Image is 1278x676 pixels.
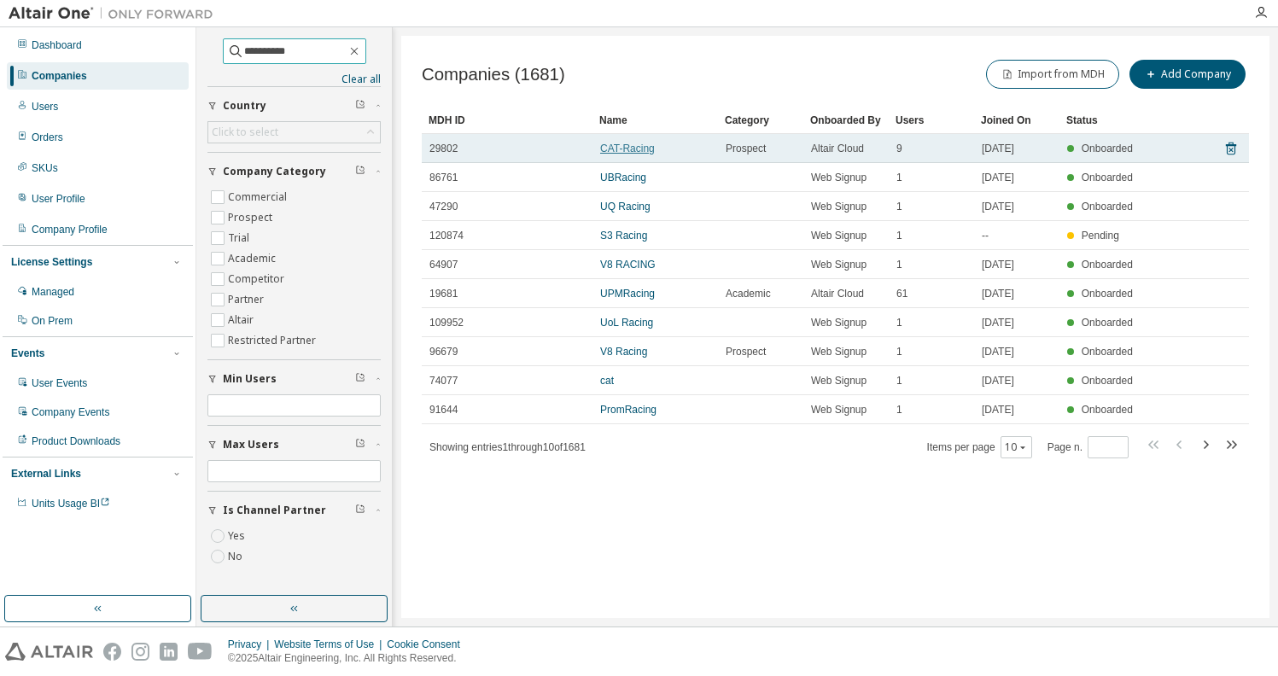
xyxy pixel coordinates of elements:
[223,504,326,517] span: Is Channel Partner
[1082,404,1133,416] span: Onboarded
[1005,440,1028,454] button: 10
[811,316,867,329] span: Web Signup
[811,171,867,184] span: Web Signup
[811,374,867,388] span: Web Signup
[11,255,92,269] div: License Settings
[896,142,902,155] span: 9
[811,403,867,417] span: Web Signup
[896,200,902,213] span: 1
[207,153,381,190] button: Company Category
[811,229,867,242] span: Web Signup
[207,426,381,463] button: Max Users
[355,504,365,517] span: Clear filter
[811,287,864,300] span: Altair Cloud
[1082,201,1133,213] span: Onboarded
[228,289,267,310] label: Partner
[429,171,458,184] span: 86761
[228,651,470,666] p: © 2025 Altair Engineering, Inc. All Rights Reserved.
[228,546,246,567] label: No
[811,142,864,155] span: Altair Cloud
[726,287,771,300] span: Academic
[32,376,87,390] div: User Events
[32,192,85,206] div: User Profile
[1082,230,1119,242] span: Pending
[896,374,902,388] span: 1
[355,438,365,452] span: Clear filter
[223,99,266,113] span: Country
[600,288,655,300] a: UPMRacing
[228,187,290,207] label: Commercial
[429,142,458,155] span: 29802
[207,73,381,86] a: Clear all
[1047,436,1129,458] span: Page n.
[1082,143,1133,154] span: Onboarded
[982,374,1014,388] span: [DATE]
[982,316,1014,329] span: [DATE]
[11,347,44,360] div: Events
[982,229,989,242] span: --
[429,229,464,242] span: 120874
[208,122,380,143] div: Click to select
[429,200,458,213] span: 47290
[982,258,1014,271] span: [DATE]
[160,643,178,661] img: linkedin.svg
[228,269,288,289] label: Competitor
[896,258,902,271] span: 1
[429,374,458,388] span: 74077
[422,65,565,84] span: Companies (1681)
[355,372,365,386] span: Clear filter
[32,69,87,83] div: Companies
[599,107,711,134] div: Name
[32,131,63,144] div: Orders
[228,330,319,351] label: Restricted Partner
[725,107,797,134] div: Category
[228,310,257,330] label: Altair
[896,287,907,300] span: 61
[429,441,586,453] span: Showing entries 1 through 10 of 1681
[1082,375,1133,387] span: Onboarded
[188,643,213,661] img: youtube.svg
[811,200,867,213] span: Web Signup
[981,107,1053,134] div: Joined On
[9,5,222,22] img: Altair One
[274,638,387,651] div: Website Terms of Use
[212,125,278,139] div: Click to select
[896,403,902,417] span: 1
[223,438,279,452] span: Max Users
[1082,288,1133,300] span: Onboarded
[228,638,274,651] div: Privacy
[207,492,381,529] button: Is Channel Partner
[32,314,73,328] div: On Prem
[986,60,1119,89] button: Import from MDH
[223,372,277,386] span: Min Users
[600,404,657,416] a: PromRacing
[811,345,867,358] span: Web Signup
[228,248,279,269] label: Academic
[228,207,276,228] label: Prospect
[1082,259,1133,271] span: Onboarded
[1129,60,1246,89] button: Add Company
[32,100,58,114] div: Users
[11,467,81,481] div: External Links
[896,107,967,134] div: Users
[600,317,653,329] a: UoL Racing
[600,201,651,213] a: UQ Racing
[32,405,109,419] div: Company Events
[1082,172,1133,184] span: Onboarded
[896,229,902,242] span: 1
[982,345,1014,358] span: [DATE]
[387,638,470,651] div: Cookie Consent
[726,142,766,155] span: Prospect
[103,643,121,661] img: facebook.svg
[429,345,458,358] span: 96679
[600,346,647,358] a: V8 Racing
[811,258,867,271] span: Web Signup
[810,107,882,134] div: Onboarded By
[927,436,1032,458] span: Items per page
[982,403,1014,417] span: [DATE]
[429,287,458,300] span: 19681
[207,87,381,125] button: Country
[600,143,655,154] a: CAT-Racing
[32,223,108,236] div: Company Profile
[355,165,365,178] span: Clear filter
